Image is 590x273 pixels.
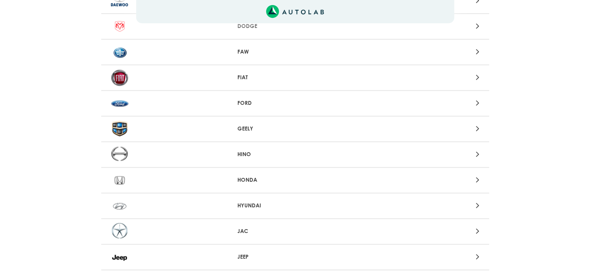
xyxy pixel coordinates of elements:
[266,7,324,15] a: Link al sitio de autolab
[237,176,353,184] p: HONDA
[237,22,353,30] p: DODGE
[111,18,128,35] img: DODGE
[111,146,128,163] img: HINO
[111,43,128,61] img: FAW
[111,223,128,240] img: JAC
[111,69,128,86] img: FIAT
[237,227,353,235] p: JAC
[237,125,353,133] p: GEELY
[111,120,128,137] img: GEELY
[237,99,353,107] p: FORD
[237,150,353,158] p: HINO
[237,253,353,261] p: JEEP
[237,48,353,56] p: FAW
[237,73,353,82] p: FIAT
[111,95,128,112] img: FORD
[111,172,128,189] img: HONDA
[237,202,353,210] p: HYUNDAI
[111,197,128,214] img: HYUNDAI
[111,249,128,266] img: JEEP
